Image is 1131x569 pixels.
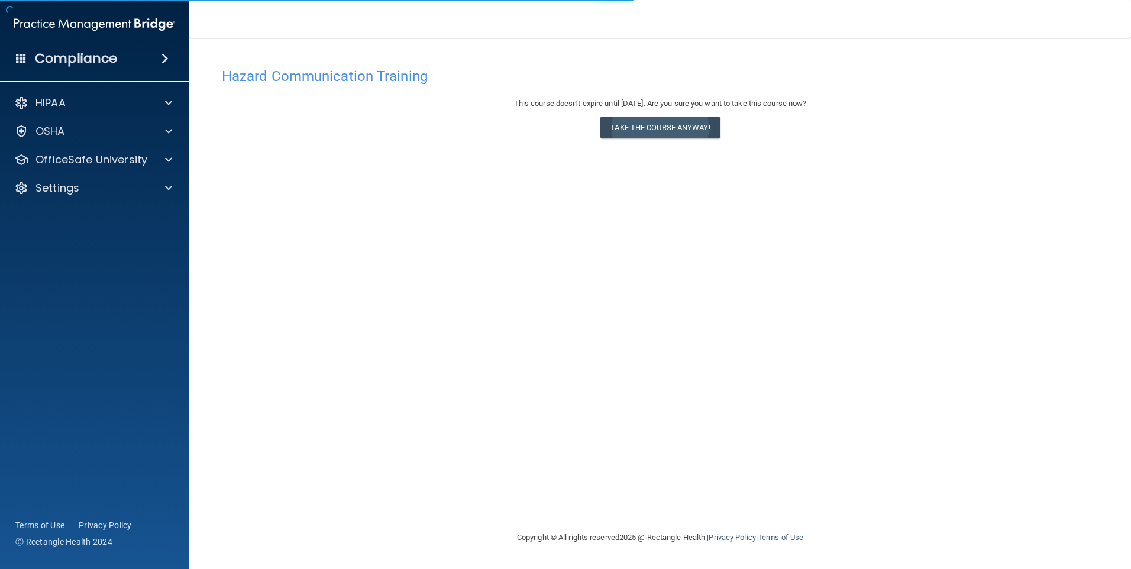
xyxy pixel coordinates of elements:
[222,96,1098,111] div: This course doesn’t expire until [DATE]. Are you sure you want to take this course now?
[15,519,64,531] a: Terms of Use
[926,485,1117,532] iframe: Drift Widget Chat Controller
[758,533,803,542] a: Terms of Use
[35,50,117,67] h4: Compliance
[444,519,876,557] div: Copyright © All rights reserved 2025 @ Rectangle Health | |
[35,181,79,195] p: Settings
[14,153,172,167] a: OfficeSafe University
[35,124,65,138] p: OSHA
[222,69,1098,84] h4: Hazard Communication Training
[15,536,112,548] span: Ⓒ Rectangle Health 2024
[79,519,132,531] a: Privacy Policy
[14,96,172,110] a: HIPAA
[14,12,175,36] img: PMB logo
[709,533,755,542] a: Privacy Policy
[35,96,66,110] p: HIPAA
[14,181,172,195] a: Settings
[600,117,719,138] button: Take the course anyway!
[14,124,172,138] a: OSHA
[35,153,147,167] p: OfficeSafe University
